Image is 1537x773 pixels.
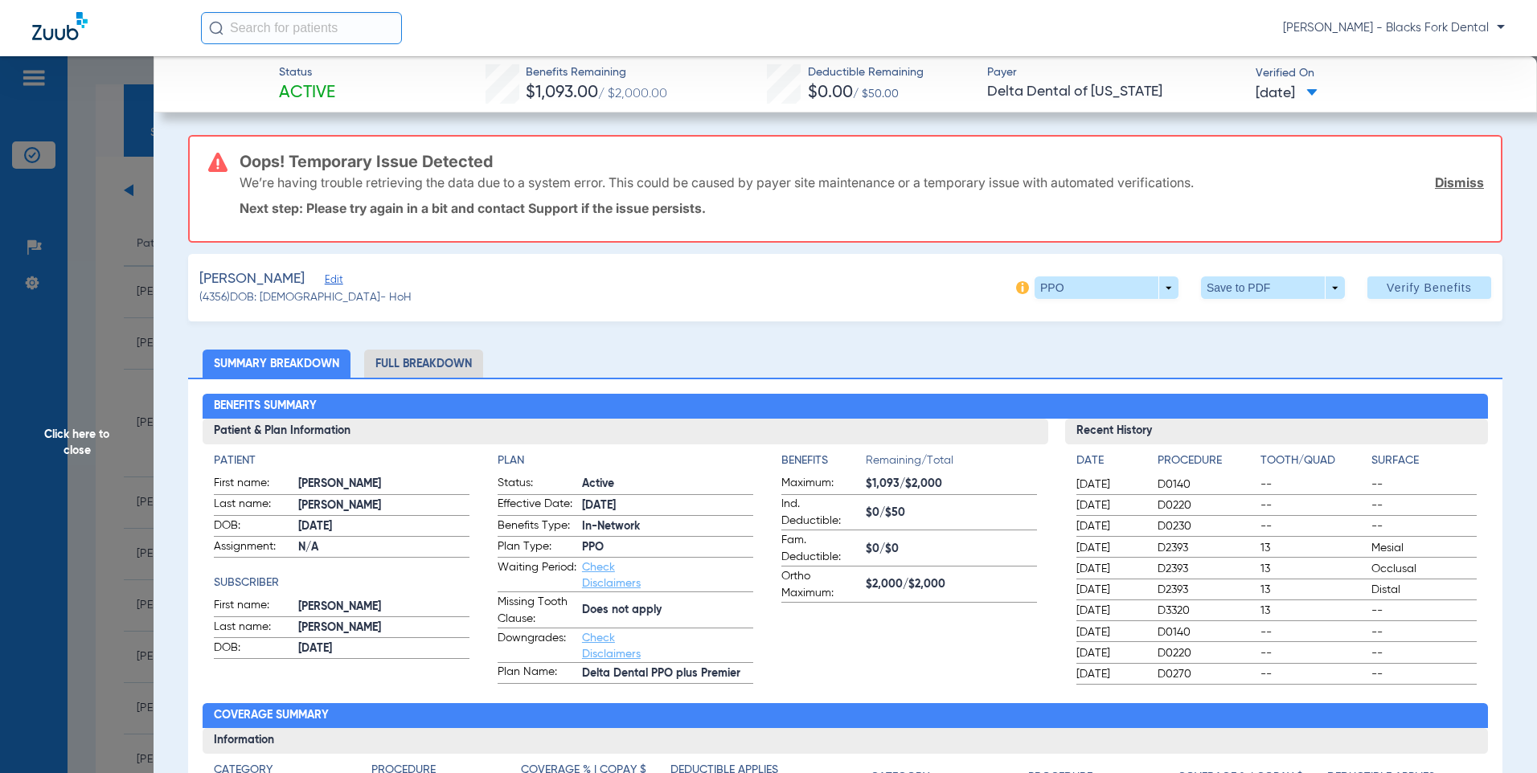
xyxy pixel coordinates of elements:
[1371,518,1477,534] span: --
[1158,645,1255,661] span: D0220
[201,12,402,44] input: Search for patients
[1076,497,1144,513] span: [DATE]
[582,632,641,660] a: Check Disclaimers
[1065,419,1488,444] h3: Recent History
[1158,476,1255,493] span: D0140
[298,497,469,514] span: [PERSON_NAME]
[987,82,1242,102] span: Delta Dental of [US_STATE]
[498,594,576,628] span: Missing Tooth Clause:
[781,496,860,530] span: Ind. Deductible:
[203,350,350,378] li: Summary Breakdown
[1158,518,1255,534] span: D0230
[1371,476,1477,493] span: --
[1035,276,1178,299] button: PPO
[208,153,227,172] img: error-icon
[866,505,1037,521] span: $0/$50
[199,289,412,306] span: (4356) DOB: [DEMOGRAPHIC_DATA] - HoH
[781,452,866,469] h4: Benefits
[325,274,339,289] span: Edit
[1260,452,1366,475] app-breakdown-title: Tooth/Quad
[1256,65,1510,82] span: Verified On
[582,665,753,682] span: Delta Dental PPO plus Premier
[298,620,469,636] span: [PERSON_NAME]
[498,630,576,662] span: Downgrades:
[203,394,1489,419] h2: Benefits Summary
[582,539,753,556] span: PPO
[498,496,576,515] span: Effective Date:
[498,475,576,494] span: Status:
[279,82,335,104] span: Active
[1158,624,1255,640] span: D0140
[781,452,866,475] app-breakdown-title: Benefits
[240,153,1484,170] h3: Oops! Temporary Issue Detected
[240,174,1194,190] p: We’re having trouble retrieving the data due to a system error. This could be caused by payer sit...
[853,88,899,100] span: / $50.00
[1260,540,1366,556] span: 13
[866,452,1037,475] span: Remaining/Total
[526,64,667,81] span: Benefits Remaining
[808,64,924,81] span: Deductible Remaining
[1371,540,1477,556] span: Mesial
[298,640,469,657] span: [DATE]
[1076,666,1144,682] span: [DATE]
[1260,582,1366,598] span: 13
[298,599,469,616] span: [PERSON_NAME]
[1260,603,1366,619] span: 13
[1457,696,1537,773] iframe: Chat Widget
[203,728,1489,754] h3: Information
[199,269,305,289] span: [PERSON_NAME]
[781,532,860,566] span: Fam. Deductible:
[298,518,469,535] span: [DATE]
[298,476,469,493] span: [PERSON_NAME]
[1260,452,1366,469] h4: Tooth/Quad
[1076,540,1144,556] span: [DATE]
[1367,276,1491,299] button: Verify Benefits
[1201,276,1345,299] button: Save to PDF
[498,452,753,469] h4: Plan
[214,517,293,537] span: DOB:
[1016,281,1029,294] img: info-icon
[1371,666,1477,682] span: --
[1158,497,1255,513] span: D0220
[866,541,1037,558] span: $0/$0
[1260,561,1366,577] span: 13
[1371,582,1477,598] span: Distal
[1371,452,1477,475] app-breakdown-title: Surface
[1371,561,1477,577] span: Occlusal
[214,619,293,638] span: Last name:
[498,538,576,558] span: Plan Type:
[1076,518,1144,534] span: [DATE]
[781,568,860,602] span: Ortho Maximum:
[1371,603,1477,619] span: --
[582,562,641,589] a: Check Disclaimers
[866,576,1037,593] span: $2,000/$2,000
[32,12,88,40] img: Zuub Logo
[209,21,223,35] img: Search Icon
[1260,624,1366,640] span: --
[214,640,293,659] span: DOB:
[214,496,293,515] span: Last name:
[582,602,753,619] span: Does not apply
[240,200,1484,216] p: Next step: Please try again in a bit and contact Support if the issue persists.
[1371,624,1477,640] span: --
[598,88,667,100] span: / $2,000.00
[279,64,335,81] span: Status
[1158,666,1255,682] span: D0270
[214,475,293,494] span: First name:
[1256,84,1318,104] span: [DATE]
[1283,20,1505,36] span: [PERSON_NAME] - Blacks Fork Dental
[582,518,753,535] span: In-Network
[298,539,469,556] span: N/A
[1158,452,1255,475] app-breakdown-title: Procedure
[214,538,293,558] span: Assignment:
[214,452,469,469] h4: Patient
[1260,476,1366,493] span: --
[526,84,598,101] span: $1,093.00
[1371,645,1477,661] span: --
[214,575,469,591] app-breakdown-title: Subscriber
[498,559,576,591] span: Waiting Period:
[498,517,576,537] span: Benefits Type:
